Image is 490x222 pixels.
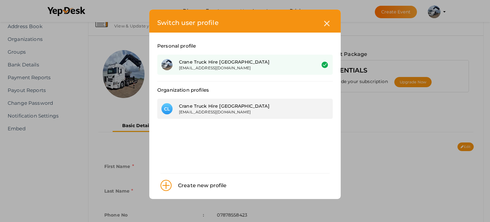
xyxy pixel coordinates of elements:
[161,59,173,70] img: 2IOVBYPG_small.jpeg
[157,42,196,50] label: Personal profile
[179,59,306,65] div: Crane Truck Hire [GEOGRAPHIC_DATA]
[322,62,328,68] img: success.svg
[157,18,219,28] label: Switch user profile
[179,65,306,71] div: [EMAIL_ADDRESS][DOMAIN_NAME]
[160,180,172,191] img: plus.svg
[161,103,173,114] div: CL
[157,86,209,94] label: Organization profiles
[179,109,306,115] div: [EMAIL_ADDRESS][DOMAIN_NAME]
[172,181,227,190] div: Create new profile
[179,103,306,109] div: Crane Truck Hire [GEOGRAPHIC_DATA]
